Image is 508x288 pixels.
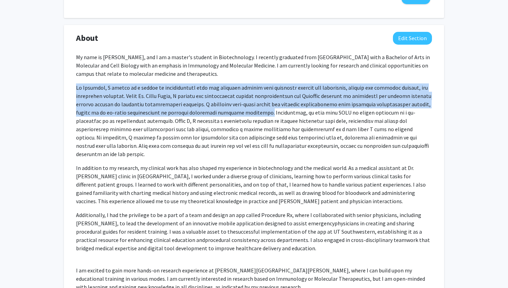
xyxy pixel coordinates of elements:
[393,32,432,45] button: Edit About
[76,228,422,243] span: successful implementation of the app at UT Southwestern, establishing it as a practical resource ...
[76,32,98,44] span: About
[76,211,432,252] p: Additionally, I had the privilege to be a part of a team and design an app called Procedure Rx, w...
[217,70,218,77] span: .
[5,257,29,283] iframe: Chat
[76,84,431,157] span: Lo Ipsumdol, S ametco ad e seddoe te incididuntutl etdo mag aliquaen adminim veni quisnostr exerc...
[205,236,327,243] span: procedural consistency across departments. I also e
[76,164,426,205] span: In addition to my research, my clinical work has also shaped my experience in biotechnology and t...
[76,53,432,78] p: My name is [PERSON_NAME], and I am a master's student in Biotechnology. I recently graduated from...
